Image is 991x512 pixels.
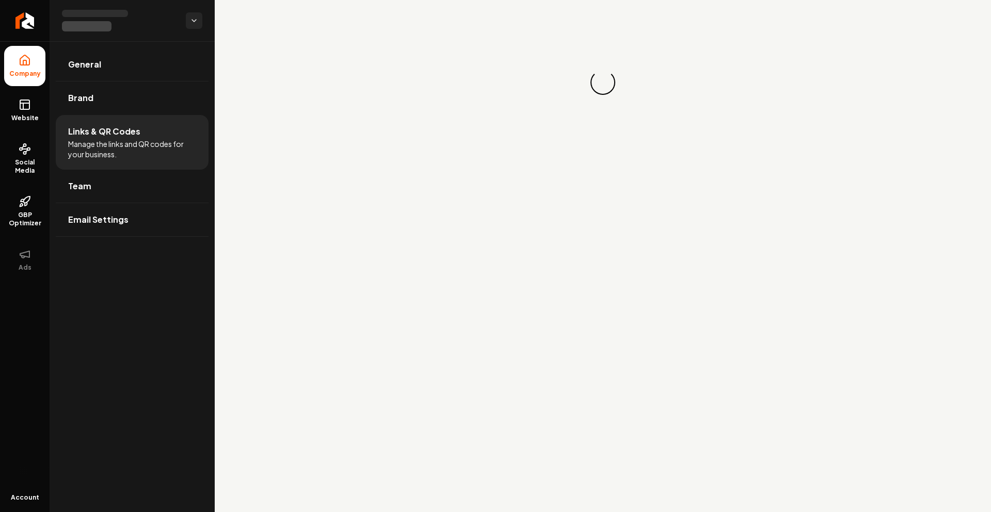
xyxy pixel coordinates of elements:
span: Links & QR Codes [68,125,140,138]
button: Ads [4,240,45,280]
a: Brand [56,81,209,114]
span: Social Media [4,158,45,175]
div: Loading [590,70,615,95]
a: Website [4,90,45,130]
span: Website [7,114,43,122]
span: General [68,58,101,71]
a: GBP Optimizer [4,187,45,236]
span: Email Settings [68,213,129,226]
span: Ads [14,263,36,272]
a: Social Media [4,135,45,183]
a: General [56,48,209,81]
span: Manage the links and QR codes for your business. [68,139,196,159]
a: Team [56,170,209,203]
span: Team [68,180,91,192]
a: Email Settings [56,203,209,236]
span: GBP Optimizer [4,211,45,227]
span: Account [11,493,39,502]
img: Rebolt Logo [15,12,35,29]
span: Brand [68,92,93,104]
span: Company [5,70,45,78]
